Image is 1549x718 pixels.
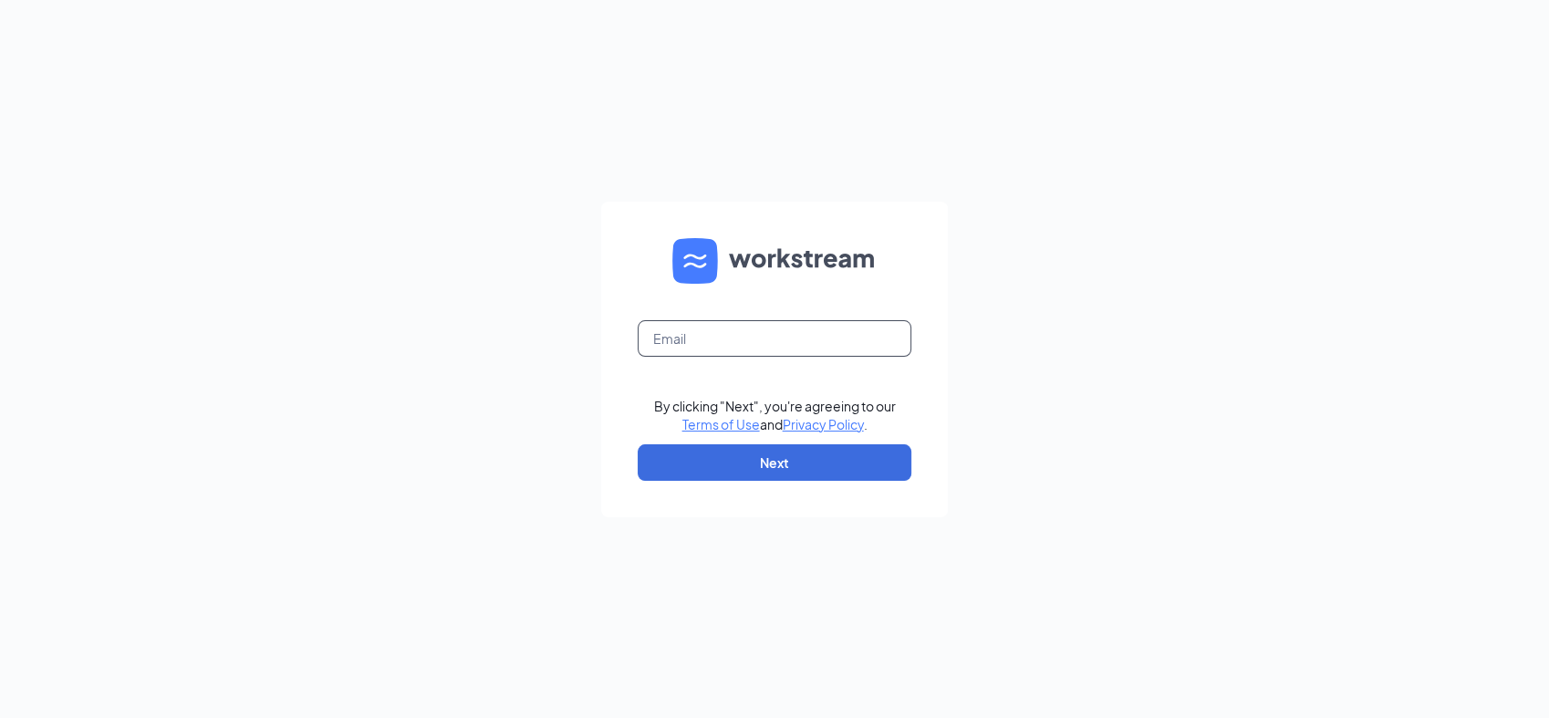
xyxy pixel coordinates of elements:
a: Terms of Use [682,416,760,432]
a: Privacy Policy [783,416,864,432]
div: By clicking "Next", you're agreeing to our and . [654,397,896,433]
img: WS logo and Workstream text [672,238,877,284]
input: Email [638,320,911,357]
button: Next [638,444,911,481]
